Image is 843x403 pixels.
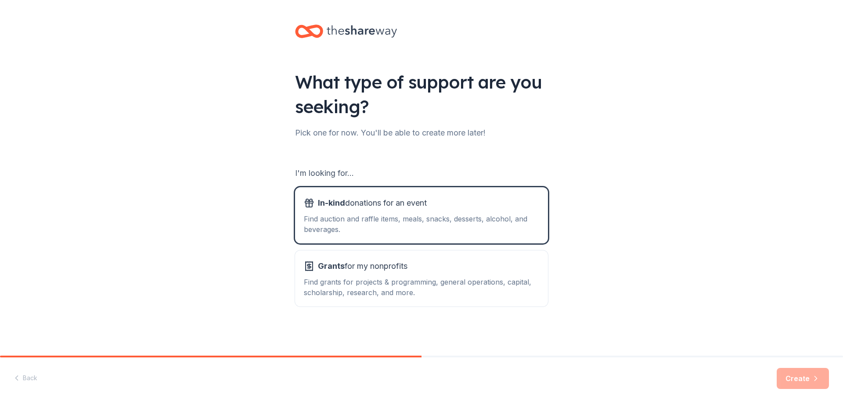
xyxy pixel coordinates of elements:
button: In-kinddonations for an eventFind auction and raffle items, meals, snacks, desserts, alcohol, and... [295,187,548,243]
span: for my nonprofits [318,259,407,273]
span: In-kind [318,198,345,207]
div: I'm looking for... [295,166,548,180]
span: donations for an event [318,196,427,210]
div: Find auction and raffle items, meals, snacks, desserts, alcohol, and beverages. [304,214,539,235]
div: Find grants for projects & programming, general operations, capital, scholarship, research, and m... [304,277,539,298]
span: Grants [318,261,345,271]
div: Pick one for now. You'll be able to create more later! [295,126,548,140]
button: Grantsfor my nonprofitsFind grants for projects & programming, general operations, capital, schol... [295,250,548,307]
div: What type of support are you seeking? [295,70,548,119]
